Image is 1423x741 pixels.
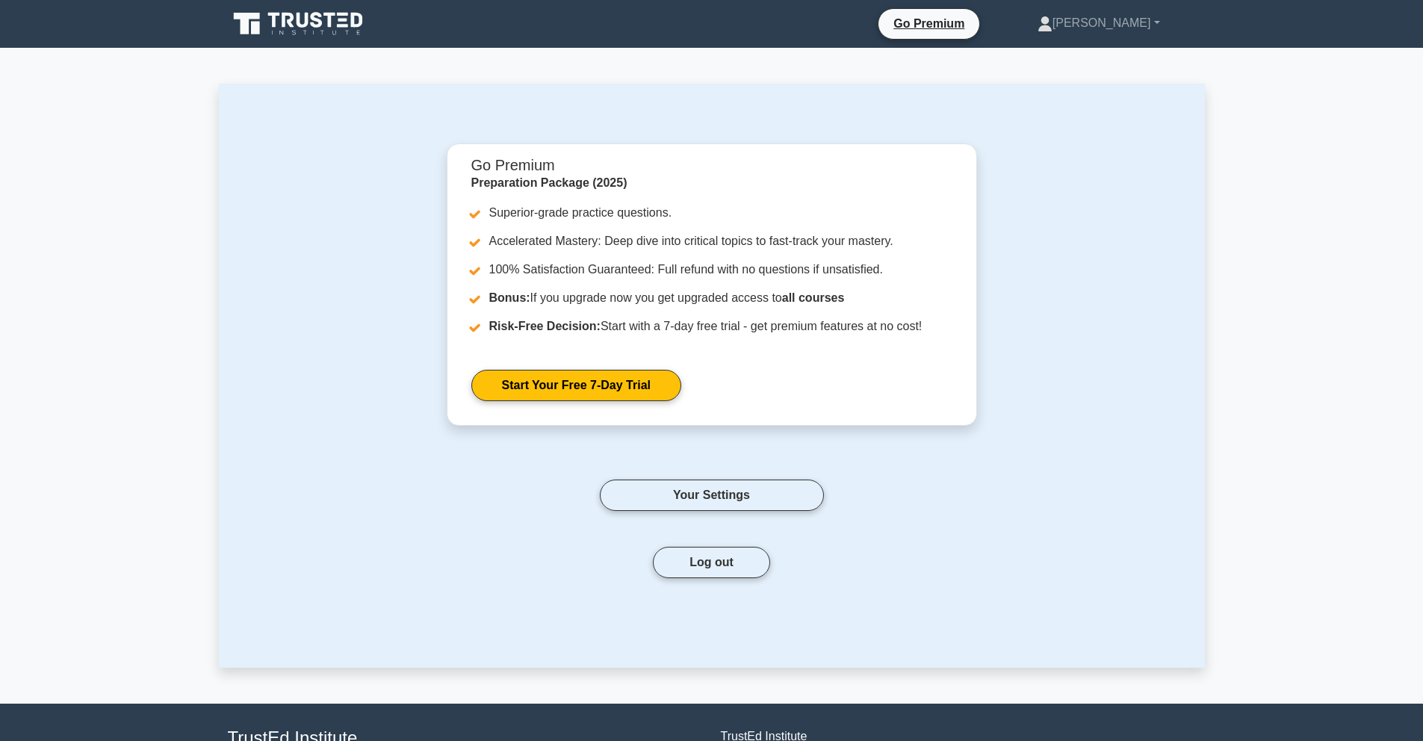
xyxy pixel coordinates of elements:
a: Start Your Free 7-Day Trial [471,370,681,401]
a: Go Premium [884,14,973,33]
a: [PERSON_NAME] [1002,8,1196,38]
button: Log out [653,547,770,578]
a: Your Settings [600,480,824,511]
